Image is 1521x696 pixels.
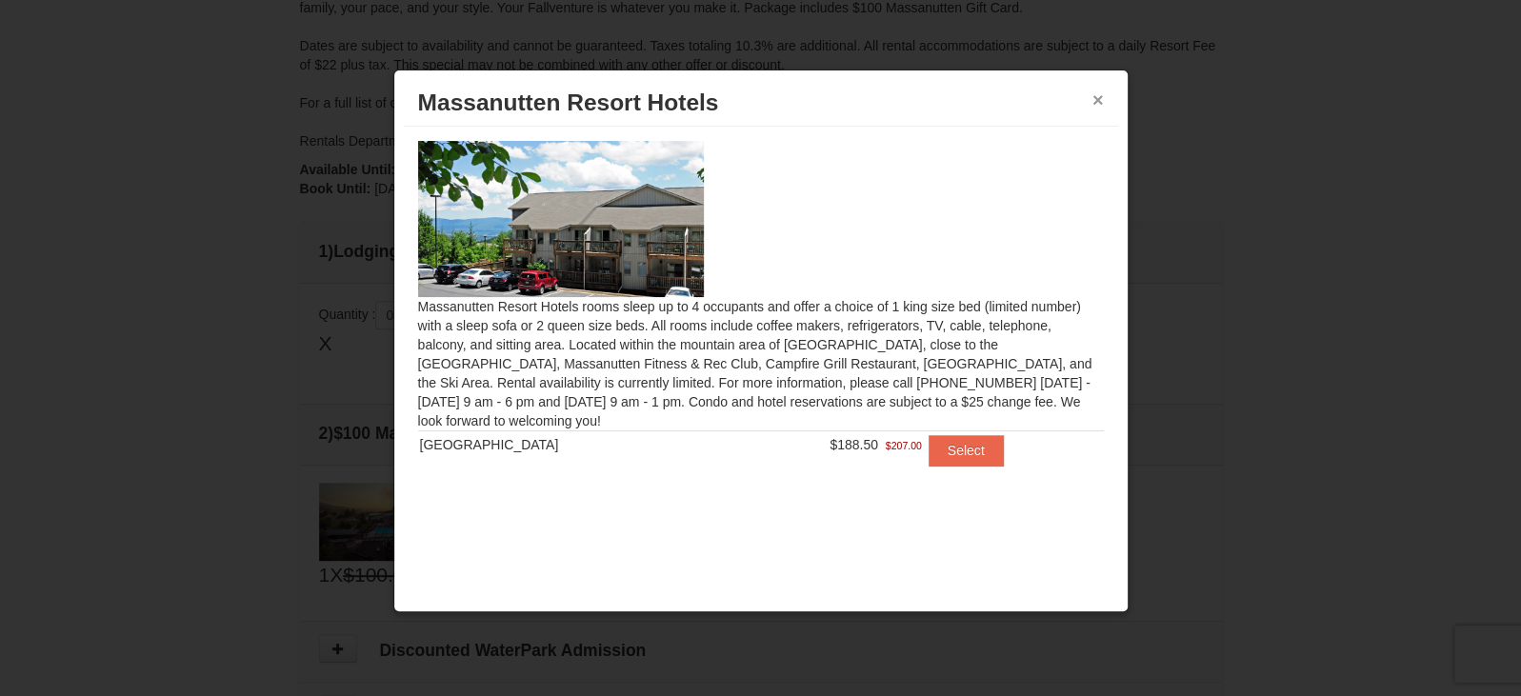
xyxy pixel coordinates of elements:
div: [GEOGRAPHIC_DATA] [420,435,719,454]
button: × [1092,90,1104,109]
button: Select [929,435,1004,466]
span: $188.50 [830,437,878,452]
span: Massanutten Resort Hotels [418,89,719,115]
img: 19219026-1-e3b4ac8e.jpg [418,141,704,297]
div: Massanutten Resort Hotels rooms sleep up to 4 occupants and offer a choice of 1 king size bed (li... [404,127,1118,504]
span: $207.00 [886,436,922,455]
